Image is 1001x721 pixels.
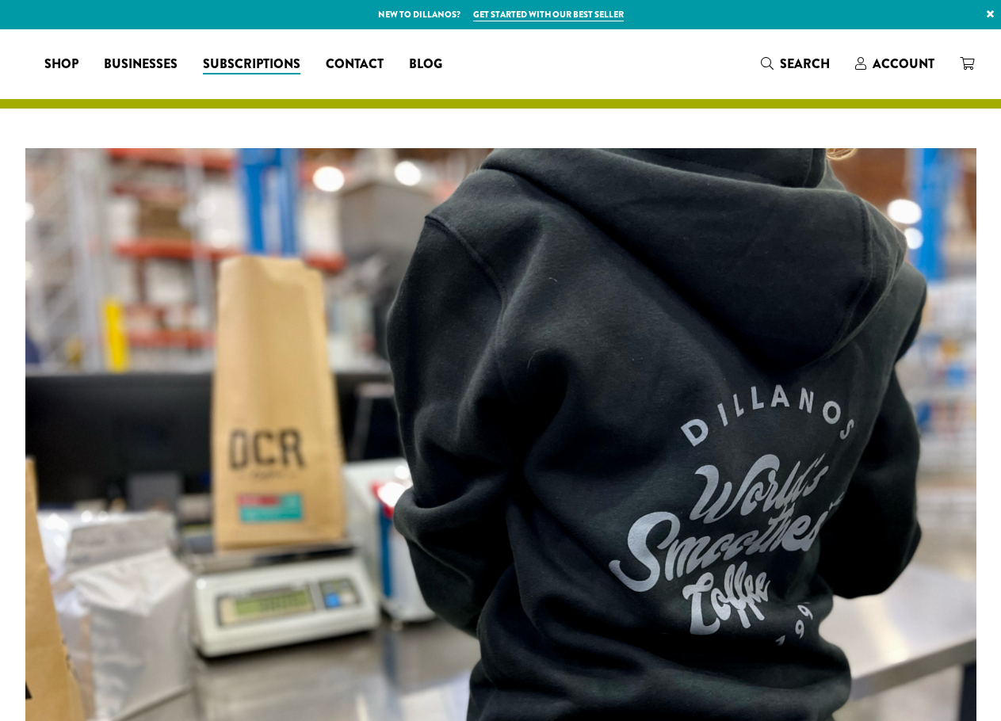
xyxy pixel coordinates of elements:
span: Account [873,55,934,73]
span: Subscriptions [203,55,300,74]
span: Businesses [104,55,178,74]
span: Contact [326,55,384,74]
span: Search [780,55,830,73]
a: Get started with our best seller [473,8,624,21]
span: Shop [44,55,78,74]
a: Shop [32,51,91,77]
span: Blog [409,55,442,74]
a: Search [748,51,842,77]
